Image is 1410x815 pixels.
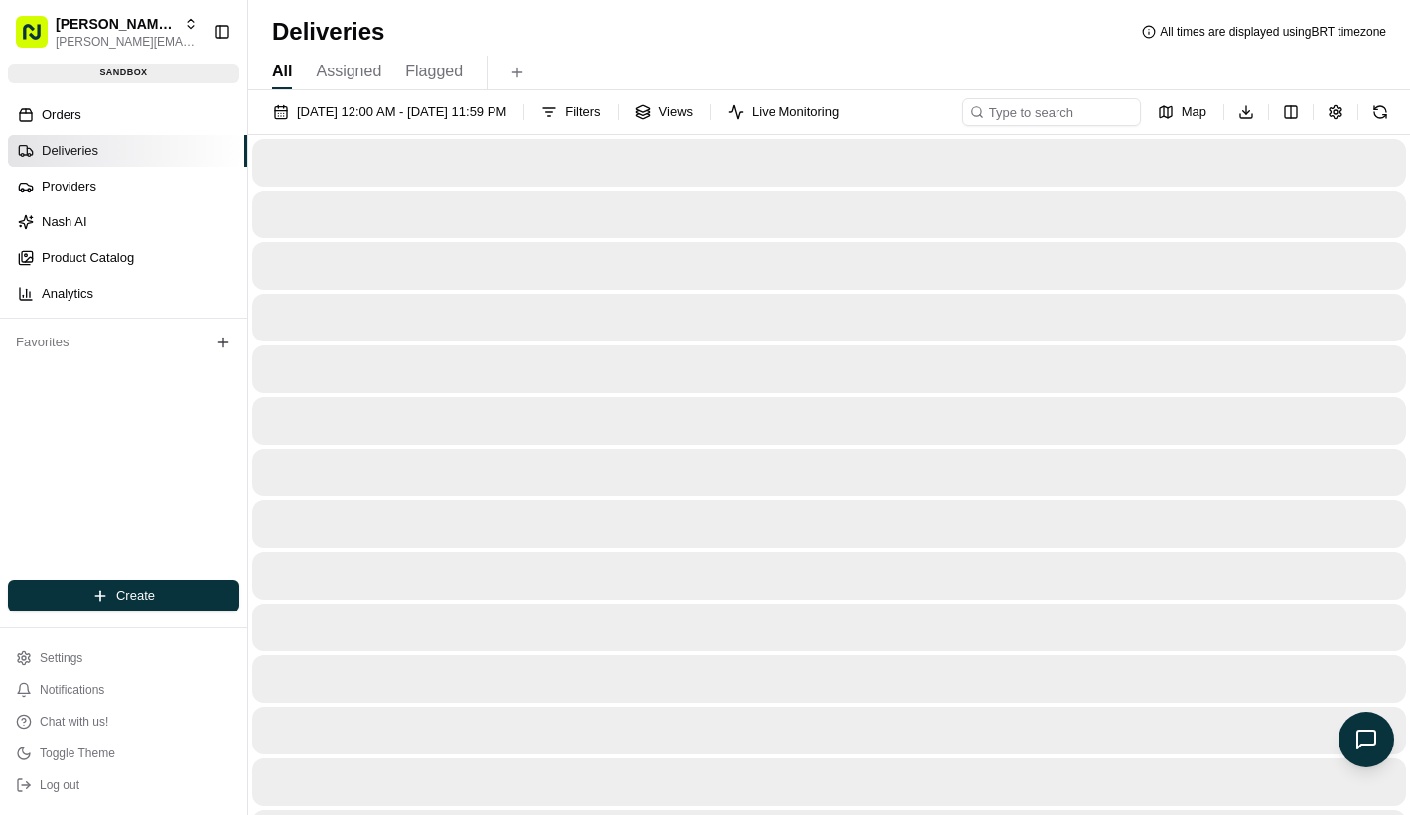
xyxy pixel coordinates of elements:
[56,14,176,34] button: [PERSON_NAME] Org
[42,285,93,303] span: Analytics
[659,103,693,121] span: Views
[316,60,381,83] span: Assigned
[8,278,247,310] a: Analytics
[272,16,384,48] h1: Deliveries
[8,644,239,672] button: Settings
[532,98,609,126] button: Filters
[8,206,247,238] a: Nash AI
[56,34,198,50] button: [PERSON_NAME][EMAIL_ADDRESS][DOMAIN_NAME]
[1149,98,1215,126] button: Map
[8,171,247,203] a: Providers
[264,98,515,126] button: [DATE] 12:00 AM - [DATE] 11:59 PM
[297,103,506,121] span: [DATE] 12:00 AM - [DATE] 11:59 PM
[752,103,839,121] span: Live Monitoring
[8,242,247,274] a: Product Catalog
[8,580,239,611] button: Create
[8,740,239,767] button: Toggle Theme
[1182,103,1206,121] span: Map
[8,676,239,704] button: Notifications
[272,60,292,83] span: All
[8,708,239,736] button: Chat with us!
[1160,24,1386,40] span: All times are displayed using BRT timezone
[40,777,79,793] span: Log out
[42,249,134,267] span: Product Catalog
[42,213,87,231] span: Nash AI
[627,98,702,126] button: Views
[40,682,104,698] span: Notifications
[42,106,81,124] span: Orders
[8,64,239,83] div: sandbox
[116,587,155,605] span: Create
[40,650,82,666] span: Settings
[8,771,239,799] button: Log out
[1339,712,1394,767] button: Open chat
[719,98,848,126] button: Live Monitoring
[8,327,239,358] div: Favorites
[962,98,1141,126] input: Type to search
[40,714,108,730] span: Chat with us!
[8,99,247,131] a: Orders
[405,60,463,83] span: Flagged
[1366,98,1394,126] button: Refresh
[42,142,98,160] span: Deliveries
[8,8,206,56] button: [PERSON_NAME] Org[PERSON_NAME][EMAIL_ADDRESS][DOMAIN_NAME]
[565,103,600,121] span: Filters
[8,135,247,167] a: Deliveries
[42,178,96,196] span: Providers
[40,746,115,761] span: Toggle Theme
